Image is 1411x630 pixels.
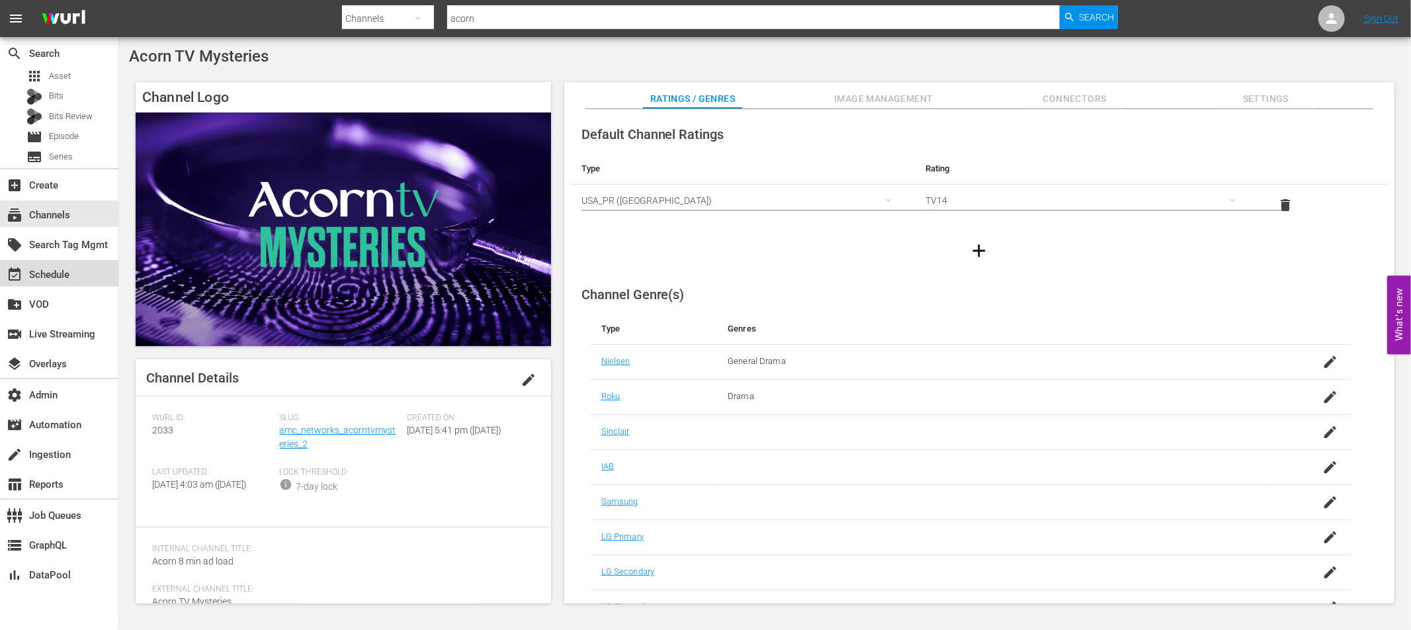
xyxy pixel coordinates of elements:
[581,182,904,219] div: USA_PR ([GEOGRAPHIC_DATA])
[7,46,22,62] span: Search
[49,130,79,143] span: Episode
[152,596,232,607] span: Acorn TV Mysteries
[280,413,401,424] span: Slug:
[7,326,22,342] span: Live Streaming
[152,425,173,435] span: 2033
[581,126,724,142] span: Default Channel Ratings
[32,3,95,34] img: ans4CAIJ8jUAAAAAAAAAAAAAAAAAAAAAAAAgQb4GAAAAAAAAAAAAAAAAAAAAAAAAJMjXAAAAAAAAAAAAAAAAAAAAAAAAgAT5G...
[1025,91,1125,107] span: Connectors
[136,82,551,112] h4: Channel Logo
[7,537,22,553] span: GraphQL
[915,153,1259,185] th: Rating
[643,91,742,107] span: Ratings / Genres
[152,544,528,555] span: Internal Channel Title:
[152,413,273,424] span: Wurl ID:
[7,567,22,583] span: DataPool
[1364,13,1398,24] a: Sign Out
[49,110,93,123] span: Bits Review
[1269,189,1301,221] button: delete
[7,296,22,312] span: VOD
[601,356,630,366] a: Nielsen
[146,370,239,386] span: Channel Details
[49,89,64,103] span: Bits
[129,47,269,66] span: Acorn TV Mysteries
[26,129,42,145] span: Episode
[7,417,22,433] span: Automation
[152,467,273,478] span: Last Updated:
[280,467,401,478] span: Lock Threshold:
[7,237,22,253] span: Search Tag Mgmt
[8,11,24,26] span: menu
[26,109,42,124] div: Bits Review
[571,153,915,185] th: Type
[49,69,71,83] span: Asset
[26,68,42,84] span: Asset
[601,496,638,506] a: Samsung
[49,150,73,163] span: Series
[7,356,22,372] span: Overlays
[571,153,1388,226] table: simple table
[513,364,544,396] button: edit
[407,413,528,424] span: Created On:
[7,177,22,193] span: Create
[152,556,234,566] span: Acorn 8 min ad load
[1080,5,1115,29] span: Search
[26,149,42,165] span: Series
[521,372,536,388] span: edit
[7,447,22,463] span: Ingestion
[834,91,933,107] span: Image Management
[1277,197,1293,213] span: delete
[601,391,620,401] a: Roku
[407,425,501,435] span: [DATE] 5:41 pm ([DATE])
[1060,5,1118,29] button: Search
[296,480,338,494] div: 7-day lock
[7,387,22,403] span: Admin
[7,508,22,523] span: Job Queues
[7,207,22,223] span: Channels
[7,476,22,492] span: Reports
[7,267,22,283] span: Schedule
[601,461,614,471] a: IAB
[26,89,42,105] div: Bits
[152,584,528,595] span: External Channel Title:
[591,313,717,345] th: Type
[1387,276,1411,355] button: Open Feedback Widget
[925,182,1248,219] div: TV14
[1217,91,1316,107] span: Settings
[581,287,685,302] span: Channel Genre(s)
[601,531,644,541] a: LG Primary
[601,602,645,611] a: LG Channel
[280,425,396,449] a: amc_networks_acorntvmysteries_2
[152,479,247,490] span: [DATE] 4:03 am ([DATE])
[601,426,630,436] a: Sinclair
[601,566,655,576] a: LG Secondary
[717,313,1266,345] th: Genres
[280,478,293,491] span: info
[136,112,551,346] img: Acorn TV Mysteries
